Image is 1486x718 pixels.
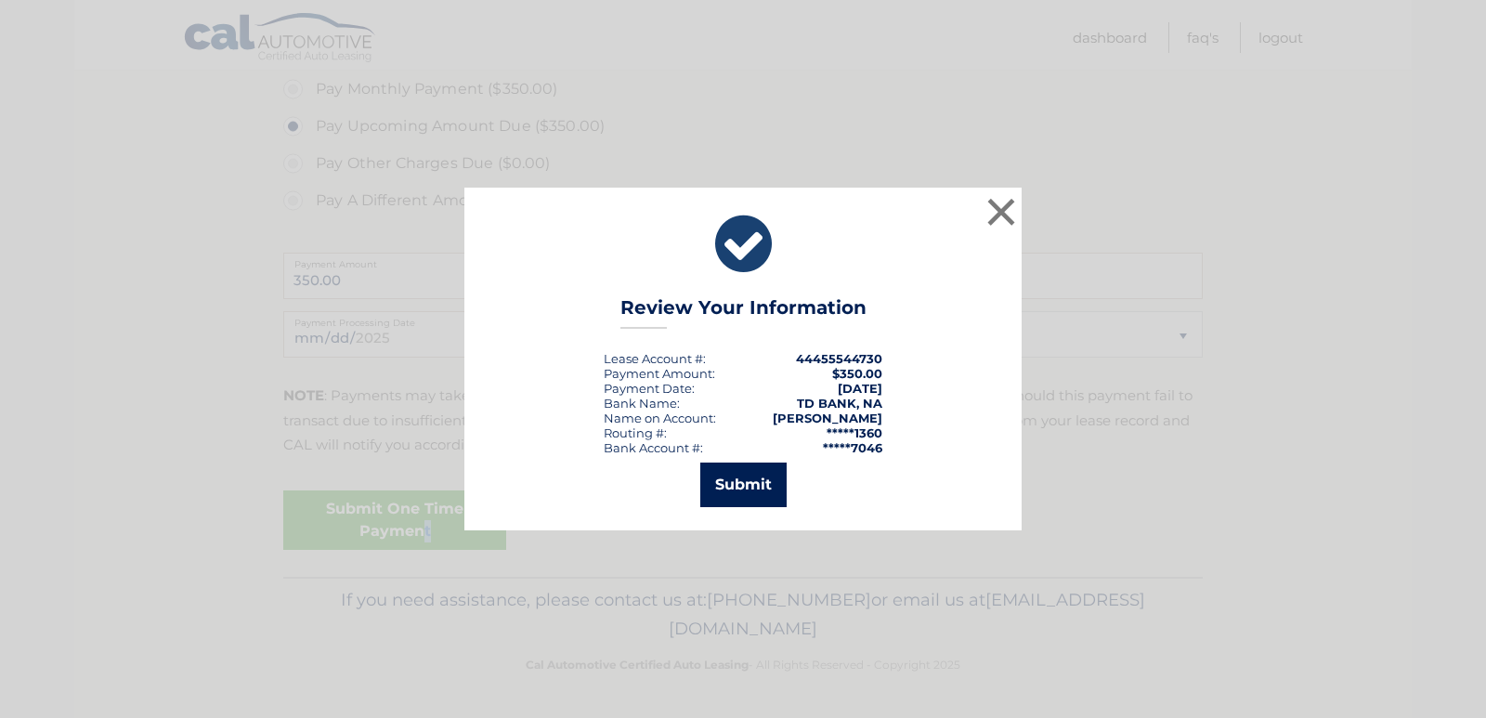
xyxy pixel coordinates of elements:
[604,396,680,411] div: Bank Name:
[604,351,706,366] div: Lease Account #:
[700,463,787,507] button: Submit
[604,411,716,425] div: Name on Account:
[983,193,1020,230] button: ×
[838,381,882,396] span: [DATE]
[604,440,703,455] div: Bank Account #:
[773,411,882,425] strong: [PERSON_NAME]
[797,396,882,411] strong: TD BANK, NA
[604,425,667,440] div: Routing #:
[604,366,715,381] div: Payment Amount:
[796,351,882,366] strong: 44455544730
[604,381,695,396] div: :
[620,296,867,329] h3: Review Your Information
[604,381,692,396] span: Payment Date
[832,366,882,381] span: $350.00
